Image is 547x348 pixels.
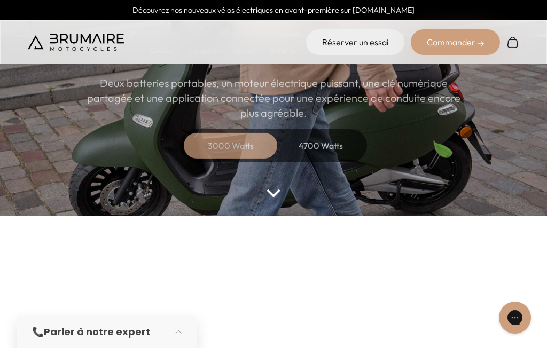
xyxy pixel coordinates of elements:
[478,41,484,47] img: right-arrow-2.png
[28,34,124,51] img: Brumaire Motocycles
[306,29,404,55] a: Réserver un essai
[278,133,363,159] div: 4700 Watts
[411,29,500,55] div: Commander
[87,76,460,121] p: Deux batteries portables, un moteur électrique puissant, une clé numérique partagée et une applic...
[506,36,519,49] img: Panier
[188,133,273,159] div: 3000 Watts
[93,27,454,65] h1: Découvrez Brumaire.
[494,298,536,337] iframe: Gorgias live chat messenger
[267,189,280,197] img: arrow-bottom.png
